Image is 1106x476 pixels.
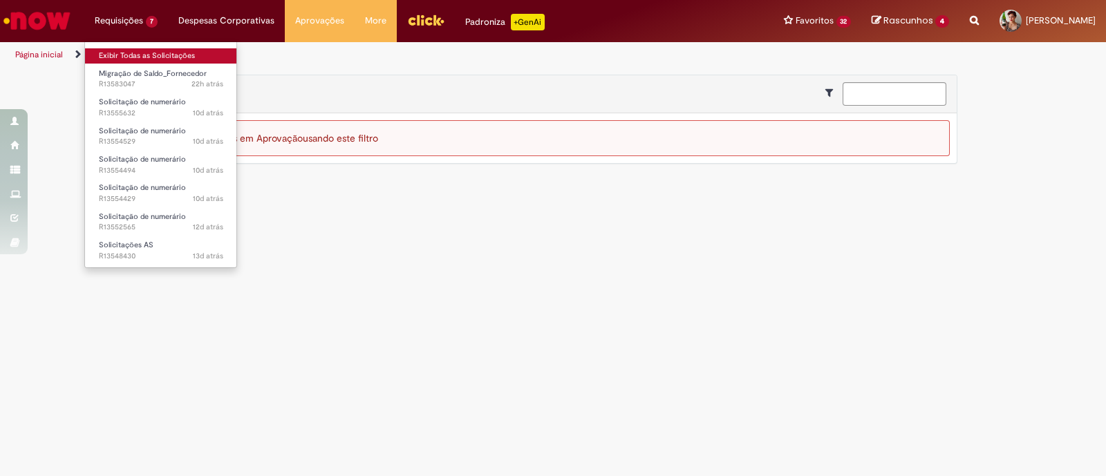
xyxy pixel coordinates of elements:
span: Favoritos [796,14,834,28]
time: 22/09/2025 11:15:22 [193,165,223,175]
time: 30/09/2025 16:57:25 [191,79,223,89]
span: 4 [935,15,949,28]
span: [PERSON_NAME] [1026,15,1096,26]
span: 7 [146,16,158,28]
span: 10d atrás [193,136,223,146]
span: Despesas Corporativas [178,14,274,28]
a: Aberto R13548430 : Solicitações AS [85,238,237,263]
span: Migração de Saldo_Fornecedor [99,68,207,79]
span: Solicitação de numerário [99,97,186,107]
span: Solicitação de numerário [99,211,186,222]
time: 22/09/2025 11:04:01 [193,193,223,204]
span: 32 [836,16,852,28]
span: 22h atrás [191,79,223,89]
a: Aberto R13583047 : Migração de Saldo_Fornecedor [85,66,237,92]
time: 22/09/2025 11:20:12 [193,136,223,146]
time: 18/09/2025 16:59:09 [193,251,223,261]
span: 12d atrás [193,222,223,232]
div: Não há registros em Aprovação [156,120,950,156]
span: Rascunhos [883,14,933,27]
span: 10d atrás [193,108,223,118]
span: 13d atrás [193,251,223,261]
span: R13555632 [99,108,223,119]
span: 10d atrás [193,193,223,204]
time: 22/09/2025 14:45:59 [193,108,223,118]
div: Padroniza [465,14,545,30]
span: Solicitação de numerário [99,154,186,164]
a: Aberto R13554429 : Solicitação de numerário [85,180,237,206]
a: Página inicial [15,49,63,60]
ul: Trilhas de página [10,42,727,68]
ul: Requisições [84,41,237,268]
span: Requisições [95,14,143,28]
img: click_logo_yellow_360x200.png [407,10,444,30]
span: usando este filtro [303,132,378,144]
a: Aberto R13552565 : Solicitação de numerário [85,209,237,235]
span: R13548430 [99,251,223,262]
a: Aberto R13554529 : Solicitação de numerário [85,124,237,149]
a: Exibir Todas as Solicitações [85,48,237,64]
span: Solicitações AS [99,240,153,250]
a: Aberto R13554494 : Solicitação de numerário [85,152,237,178]
a: Rascunhos [872,15,949,28]
span: R13554494 [99,165,223,176]
time: 20/09/2025 10:36:01 [193,222,223,232]
img: ServiceNow [1,7,73,35]
span: R13552565 [99,222,223,233]
span: R13554529 [99,136,223,147]
i: Mostrar filtros para: Suas Solicitações [825,88,840,97]
span: Solicitação de numerário [99,182,186,193]
span: 10d atrás [193,165,223,175]
span: More [365,14,386,28]
span: R13583047 [99,79,223,90]
span: Solicitação de numerário [99,126,186,136]
span: Aprovações [295,14,344,28]
span: R13554429 [99,193,223,204]
p: +GenAi [511,14,545,30]
a: Aberto R13555632 : Solicitação de numerário [85,95,237,120]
